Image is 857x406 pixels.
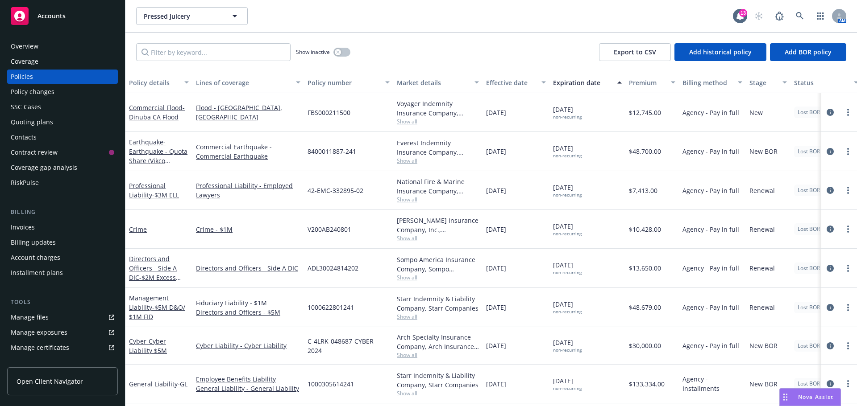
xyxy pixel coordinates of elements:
[196,78,291,87] div: Lines of coverage
[629,147,661,156] span: $48,700.00
[11,266,63,280] div: Installment plans
[7,70,118,84] a: Policies
[7,100,118,114] a: SSC Cases
[629,78,666,87] div: Premium
[811,7,829,25] a: Switch app
[629,341,661,350] span: $30,000.00
[196,225,300,234] a: Crime - $1M
[129,337,167,355] a: Cyber
[749,225,775,234] span: Renewal
[553,270,582,275] div: non-recurring
[196,341,300,350] a: Cyber Liability - Cyber Liability
[129,181,179,199] a: Professional Liability
[11,145,58,160] div: Contract review
[553,385,582,391] div: non-recurring
[7,54,118,69] a: Coverage
[11,130,37,144] div: Contacts
[746,72,790,93] button: Stage
[682,108,739,117] span: Agency - Pay in full
[11,39,38,53] div: Overview
[308,379,354,389] span: 1000305614241
[196,374,300,384] a: Employee Benefits Liability
[11,356,56,370] div: Manage claims
[11,340,69,355] div: Manage certificates
[11,54,38,69] div: Coverage
[196,142,300,161] a: Commercial Earthquake - Commercial Earthquake
[7,325,118,340] span: Manage exposures
[770,7,788,25] a: Report a Bug
[192,72,304,93] button: Lines of coverage
[798,393,833,401] span: Nova Assist
[136,7,248,25] button: Pressed Juicery
[308,147,356,156] span: 8400011887-241
[393,72,483,93] button: Market details
[682,225,739,234] span: Agency - Pay in full
[682,147,739,156] span: Agency - Pay in full
[7,340,118,355] a: Manage certificates
[125,72,192,93] button: Policy details
[397,99,479,118] div: Voyager Indemnity Insurance Company, Assurant, Amwins
[7,310,118,324] a: Manage files
[486,108,506,117] span: [DATE]
[7,4,118,29] a: Accounts
[553,105,582,120] span: [DATE]
[825,224,836,234] a: circleInformation
[7,250,118,265] a: Account charges
[486,341,506,350] span: [DATE]
[682,78,732,87] div: Billing method
[780,389,791,406] div: Drag to move
[129,380,187,388] a: General Liability
[825,378,836,389] a: circleInformation
[308,186,363,195] span: 42-EMC-332895-02
[553,192,582,198] div: non-recurring
[196,263,300,273] a: Directors and Officers - Side A DIC
[129,78,179,87] div: Policy details
[798,108,820,116] span: Lost BOR
[549,72,625,93] button: Expiration date
[798,303,820,312] span: Lost BOR
[843,107,853,118] a: more
[794,78,849,87] div: Status
[7,115,118,129] a: Quoting plans
[682,303,739,312] span: Agency - Pay in full
[7,176,118,190] a: RiskPulse
[196,384,300,393] a: General Liability - General Liability
[196,181,300,200] a: Professional Liability - Employed Lawyers
[308,108,350,117] span: FBS000211500
[129,254,177,291] a: Directors and Officers - Side A DIC
[825,340,836,351] a: circleInformation
[791,7,809,25] a: Search
[11,115,53,129] div: Quoting plans
[308,303,354,312] span: 1000622801241
[196,298,300,308] a: Fiduciary Liability - $1M
[486,379,506,389] span: [DATE]
[397,157,479,164] span: Show all
[486,147,506,156] span: [DATE]
[397,138,479,157] div: Everest Indemnity Insurance Company, [GEOGRAPHIC_DATA], Amwins
[486,225,506,234] span: [DATE]
[749,303,775,312] span: Renewal
[129,337,167,355] span: - Cyber Liability $5M
[397,351,479,359] span: Show all
[689,48,752,56] span: Add historical policy
[843,146,853,157] a: more
[397,390,479,397] span: Show all
[37,12,66,20] span: Accounts
[739,9,747,17] div: 13
[625,72,679,93] button: Premium
[629,186,657,195] span: $7,413.00
[629,225,661,234] span: $10,428.00
[749,186,775,195] span: Renewal
[486,303,506,312] span: [DATE]
[749,341,778,350] span: New BOR
[750,7,768,25] a: Start snowing
[308,336,390,355] span: C-4LRK-048687-CYBER-2024
[397,78,469,87] div: Market details
[553,183,582,198] span: [DATE]
[397,332,479,351] div: Arch Specialty Insurance Company, Arch Insurance Company, Coalition Insurance Solutions (MGA)
[308,225,351,234] span: V200AB240801
[397,294,479,313] div: Starr Indemnity & Liability Company, Starr Companies
[843,302,853,313] a: more
[308,263,358,273] span: ADL30024814202
[798,148,820,156] span: Lost BOR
